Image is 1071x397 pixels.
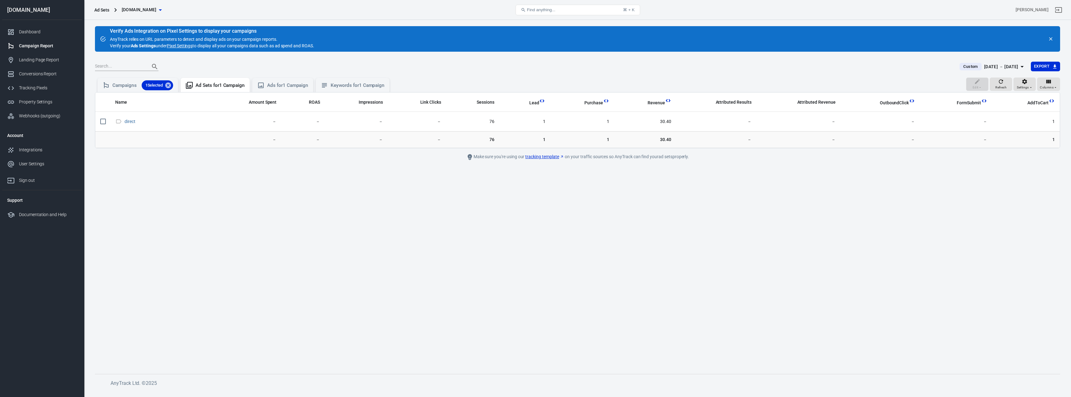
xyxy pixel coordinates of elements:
[309,99,320,106] span: ROAS
[477,99,494,106] span: Sessions
[1016,7,1049,13] div: Account id: nLGkVNE2
[330,137,383,143] span: －
[603,98,609,104] svg: This column is calculated from AnyTrack real-time data
[147,59,162,74] button: Search
[19,99,77,105] div: Property Settings
[19,211,77,218] div: Documentation and Help
[984,63,1018,71] div: [DATE] － [DATE]
[1031,62,1060,71] button: Export
[110,29,314,49] div: AnyTrack relies on URL parameters to detect and display ads on your campaign reports. Verify your...
[420,99,441,106] span: Link Clicks
[665,97,671,104] svg: This column is calculated from AnyTrack real-time data
[19,57,77,63] div: Landing Page Report
[131,43,156,48] strong: Ads Settings
[412,98,441,106] span: The number of clicks on links within the ad that led to advertiser-specified destinations
[19,177,77,184] div: Sign out
[1019,100,1049,106] span: AddToCart
[19,29,77,35] div: Dashboard
[949,100,981,106] span: FormSubmit
[2,81,82,95] a: Tracking Pixels
[990,78,1012,91] button: Refresh
[125,119,135,124] a: direct
[584,100,603,106] span: Purchase
[716,98,752,106] span: The total conversions attributed according to your ad network (Facebook, Google, etc.)
[539,98,545,104] svg: This column is calculated from AnyTrack real-time data
[997,137,1055,143] span: 1
[648,100,665,106] span: Revenue
[142,80,173,90] div: 1Selected
[1017,85,1029,90] span: Settings
[115,99,127,106] span: Name
[2,95,82,109] a: Property Settings
[2,67,82,81] a: Conversions Report
[925,119,987,125] span: －
[623,7,635,12] div: ⌘ + K
[393,119,441,125] span: －
[576,100,603,106] span: Purchase
[249,99,277,106] span: Amount Spent
[1013,78,1036,91] button: Settings
[1051,2,1066,17] a: Sign out
[112,80,173,90] div: Campaigns
[301,98,320,106] span: The total return on ad spend
[504,137,545,143] span: 1
[142,82,167,88] span: 1 Selected
[351,98,383,106] span: The number of times your ads were on screen.
[925,137,987,143] span: －
[309,98,320,106] span: The total return on ad spend
[451,119,494,125] span: 76
[267,82,308,89] div: Ads for 1 Campaign
[961,64,980,70] span: Custom
[2,157,82,171] a: User Settings
[762,137,836,143] span: －
[1046,35,1055,43] button: close
[1049,98,1055,104] svg: This column is calculated from AnyTrack real-time data
[451,137,494,143] span: 76
[619,137,671,143] span: 30.40
[115,99,135,106] span: Name
[2,7,82,13] div: [DOMAIN_NAME]
[241,98,277,106] span: The estimated total amount of money you've spent on your campaign, ad set or ad during its schedule.
[286,119,320,125] span: －
[872,100,909,106] span: OutboundClick
[218,137,277,143] span: －
[286,137,320,143] span: －
[525,154,564,160] a: tracking template
[1040,85,1054,90] span: Columns
[2,39,82,53] a: Campaign Report
[504,119,545,125] span: 1
[681,119,752,125] span: －
[981,98,987,104] svg: This column is calculated from AnyTrack real-time data
[995,85,1007,90] span: Refresh
[2,25,82,39] a: Dashboard
[797,98,836,106] span: The total revenue attributed according to your ad network (Facebook, Google, etc.)
[762,119,836,125] span: －
[555,137,609,143] span: 1
[196,82,245,89] div: Ad Sets for 1 Campaign
[19,161,77,167] div: User Settings
[797,99,836,106] span: Attributed Revenue
[95,63,145,71] input: Search...
[681,137,752,143] span: －
[846,119,915,125] span: －
[115,118,122,125] svg: Direct
[359,99,383,106] span: Impressions
[2,128,82,143] li: Account
[19,71,77,77] div: Conversions Report
[516,5,640,15] button: Find anything...⌘ + K
[880,100,909,106] span: OutboundClick
[619,119,671,125] span: 30.40
[529,100,539,106] span: Lead
[125,119,136,123] span: direct
[527,7,555,12] span: Find anything...
[249,98,277,106] span: The estimated total amount of money you've spent on your campaign, ad set or ad during its schedule.
[1037,78,1060,91] button: Columns
[846,137,915,143] span: －
[393,137,441,143] span: －
[957,100,981,106] span: FormSubmit
[955,62,1031,72] button: Custom[DATE] － [DATE]
[19,147,77,153] div: Integrations
[330,119,383,125] span: －
[521,100,539,106] span: Lead
[2,171,82,187] a: Sign out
